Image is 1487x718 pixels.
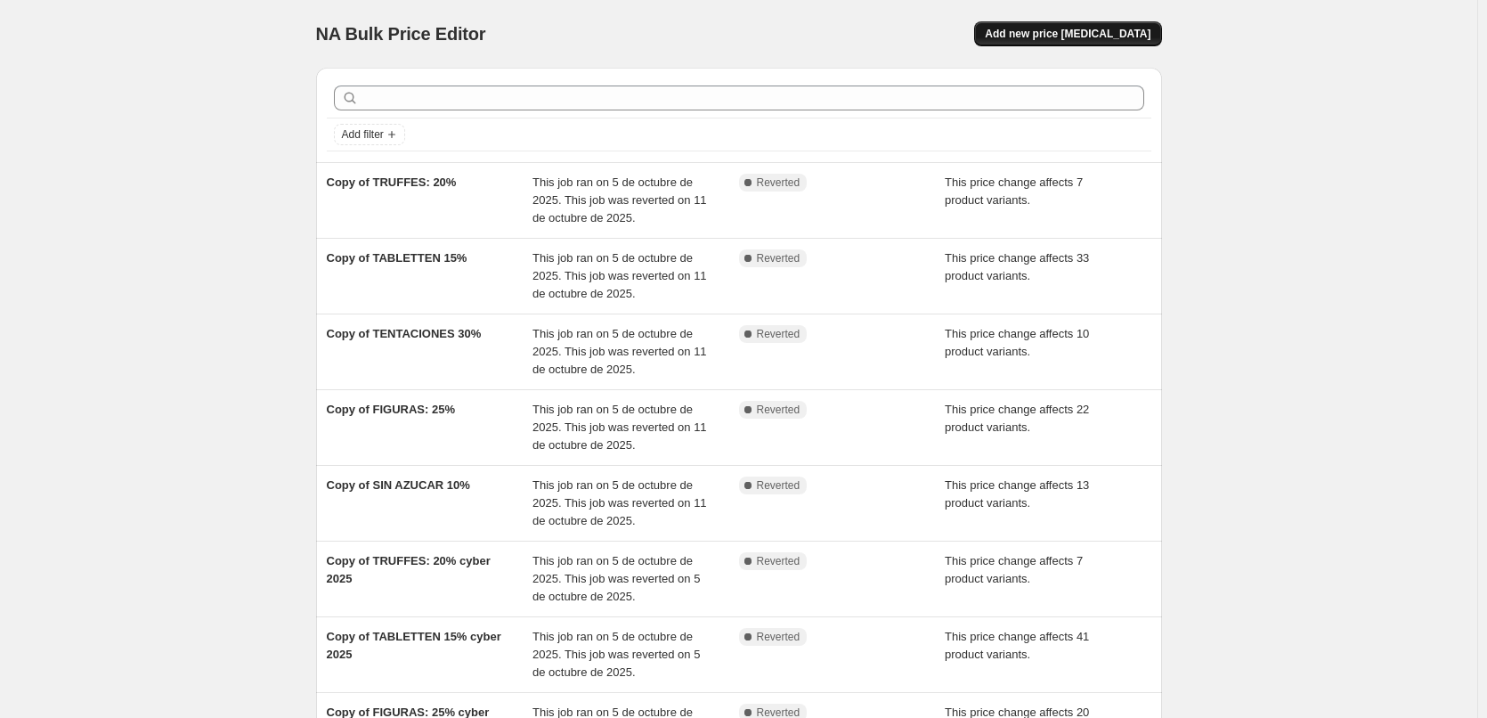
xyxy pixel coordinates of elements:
[334,124,405,145] button: Add filter
[532,630,700,679] span: This job ran on 5 de octubre de 2025. This job was reverted on 5 de octubre de 2025.
[342,127,384,142] span: Add filter
[757,251,800,265] span: Reverted
[532,251,707,300] span: This job ran on 5 de octubre de 2025. This job was reverted on 11 de octubre de 2025.
[945,251,1089,282] span: This price change affects 33 product variants.
[757,630,800,644] span: Reverted
[757,175,800,190] span: Reverted
[945,327,1089,358] span: This price change affects 10 product variants.
[974,21,1161,46] button: Add new price [MEDICAL_DATA]
[327,478,470,492] span: Copy of SIN AZUCAR 10%
[532,478,707,527] span: This job ran on 5 de octubre de 2025. This job was reverted on 11 de octubre de 2025.
[327,327,482,340] span: Copy of TENTACIONES 30%
[327,251,467,265] span: Copy of TABLETTEN 15%
[532,554,700,603] span: This job ran on 5 de octubre de 2025. This job was reverted on 5 de octubre de 2025.
[945,478,1089,510] span: This price change affects 13 product variants.
[985,27,1150,41] span: Add new price [MEDICAL_DATA]
[327,630,501,661] span: Copy of TABLETTEN 15% cyber 2025
[316,24,486,44] span: NA Bulk Price Editor
[532,327,707,376] span: This job ran on 5 de octubre de 2025. This job was reverted on 11 de octubre de 2025.
[757,478,800,493] span: Reverted
[757,554,800,568] span: Reverted
[945,630,1089,661] span: This price change affects 41 product variants.
[327,554,491,585] span: Copy of TRUFFES: 20% cyber 2025
[327,403,455,416] span: Copy of FIGURAS: 25%
[945,554,1083,585] span: This price change affects 7 product variants.
[757,327,800,341] span: Reverted
[945,175,1083,207] span: This price change affects 7 product variants.
[532,175,707,224] span: This job ran on 5 de octubre de 2025. This job was reverted on 11 de octubre de 2025.
[532,403,707,452] span: This job ran on 5 de octubre de 2025. This job was reverted on 11 de octubre de 2025.
[945,403,1089,434] span: This price change affects 22 product variants.
[757,403,800,417] span: Reverted
[327,175,457,189] span: Copy of TRUFFES: 20%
